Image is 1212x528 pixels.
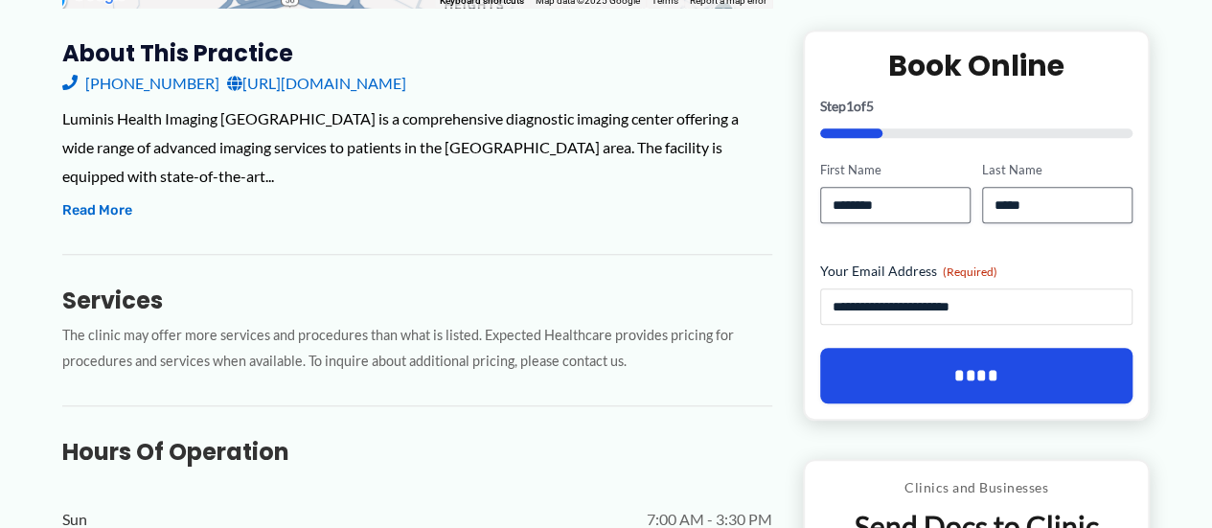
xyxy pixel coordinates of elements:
[62,38,772,68] h3: About this practice
[982,162,1132,180] label: Last Name
[820,263,1133,282] label: Your Email Address
[866,99,874,115] span: 5
[846,99,854,115] span: 1
[227,69,406,98] a: [URL][DOMAIN_NAME]
[62,437,772,467] h3: Hours of Operation
[62,199,132,222] button: Read More
[943,265,997,280] span: (Required)
[62,104,772,190] div: Luminis Health Imaging [GEOGRAPHIC_DATA] is a comprehensive diagnostic imaging center offering a ...
[820,48,1133,85] h2: Book Online
[820,162,971,180] label: First Name
[62,69,219,98] a: [PHONE_NUMBER]
[62,323,772,375] p: The clinic may offer more services and procedures than what is listed. Expected Healthcare provid...
[819,476,1134,501] p: Clinics and Businesses
[62,286,772,315] h3: Services
[820,101,1133,114] p: Step of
